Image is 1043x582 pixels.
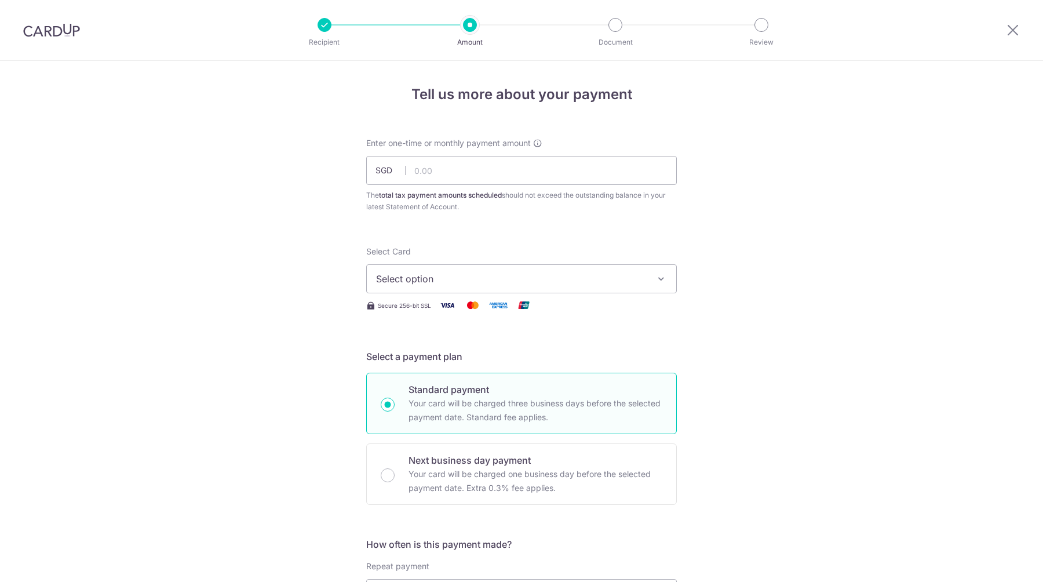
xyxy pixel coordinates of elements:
h5: How often is this payment made? [366,537,677,551]
p: Your card will be charged one business day before the selected payment date. Extra 0.3% fee applies. [409,467,662,495]
p: Your card will be charged three business days before the selected payment date. Standard fee appl... [409,397,662,424]
span: Select option [376,272,646,286]
span: Enter one-time or monthly payment amount [366,137,531,149]
span: SGD [375,165,406,176]
span: Secure 256-bit SSL [378,301,431,310]
img: Visa [436,298,459,312]
p: Next business day payment [409,453,662,467]
p: Amount [427,37,513,48]
label: Repeat payment [366,561,429,572]
input: 0.00 [366,156,677,185]
h4: Tell us more about your payment [366,84,677,105]
p: Recipient [282,37,367,48]
b: total tax payment amounts scheduled [379,191,502,199]
div: The should not exceed the outstanding balance in your latest Statement of Account. [366,190,677,213]
p: Review [719,37,804,48]
p: Document [572,37,658,48]
img: Union Pay [512,298,535,312]
h5: Select a payment plan [366,350,677,363]
iframe: Opens a widget where you can find more information [968,547,1031,576]
img: Mastercard [461,298,484,312]
p: Standard payment [409,383,662,397]
img: American Express [487,298,510,312]
button: Select option [366,264,677,293]
img: CardUp [23,23,80,37]
span: translation missing: en.payables.payment_networks.credit_card.summary.labels.select_card [366,246,411,256]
